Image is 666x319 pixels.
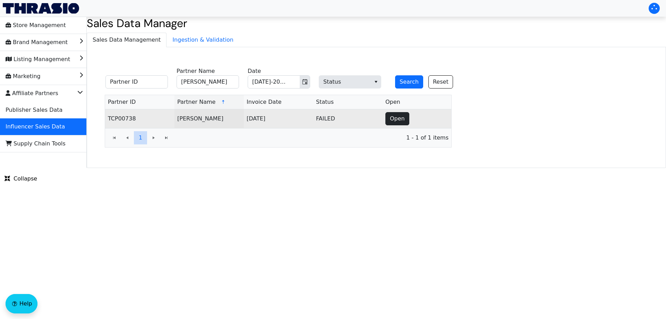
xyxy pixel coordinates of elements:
[244,109,313,128] td: [DATE]
[6,71,41,82] span: Marketing
[134,131,147,144] button: Page 1
[5,175,37,183] span: Collapse
[371,76,381,88] button: select
[313,109,383,128] td: FAILED
[179,134,449,142] span: 1 - 1 of 1 items
[6,138,66,149] span: Supply Chain Tools
[248,76,291,88] input: Jul-2025
[428,75,453,89] button: Reset
[105,109,174,128] td: TCP00738
[6,294,37,313] button: Help floatingactionbutton
[6,54,70,65] span: Listing Management
[87,33,166,47] span: Sales Data Management
[316,98,334,106] span: Status
[6,20,66,31] span: Store Management
[319,75,381,89] span: Status
[3,3,79,14] img: Thrasio Logo
[6,37,68,48] span: Brand Management
[6,121,65,132] span: Influencer Sales Data
[6,104,62,116] span: Publisher Sales Data
[177,67,215,75] label: Partner Name
[385,112,409,125] button: Open
[167,33,239,47] span: Ingestion & Validation
[174,109,244,128] td: [PERSON_NAME]
[87,17,666,30] h2: Sales Data Manager
[300,76,310,88] button: Toggle calendar
[247,98,282,106] span: Invoice Date
[19,300,32,308] span: Help
[248,67,261,75] label: Date
[395,75,423,89] button: Search
[385,98,400,106] span: Open
[139,134,142,142] span: 1
[177,98,215,106] span: Partner Name
[390,115,405,123] span: Open
[105,128,451,147] div: Page 1 of 1
[6,88,58,99] span: Affiliate Partners
[108,98,136,106] span: Partner ID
